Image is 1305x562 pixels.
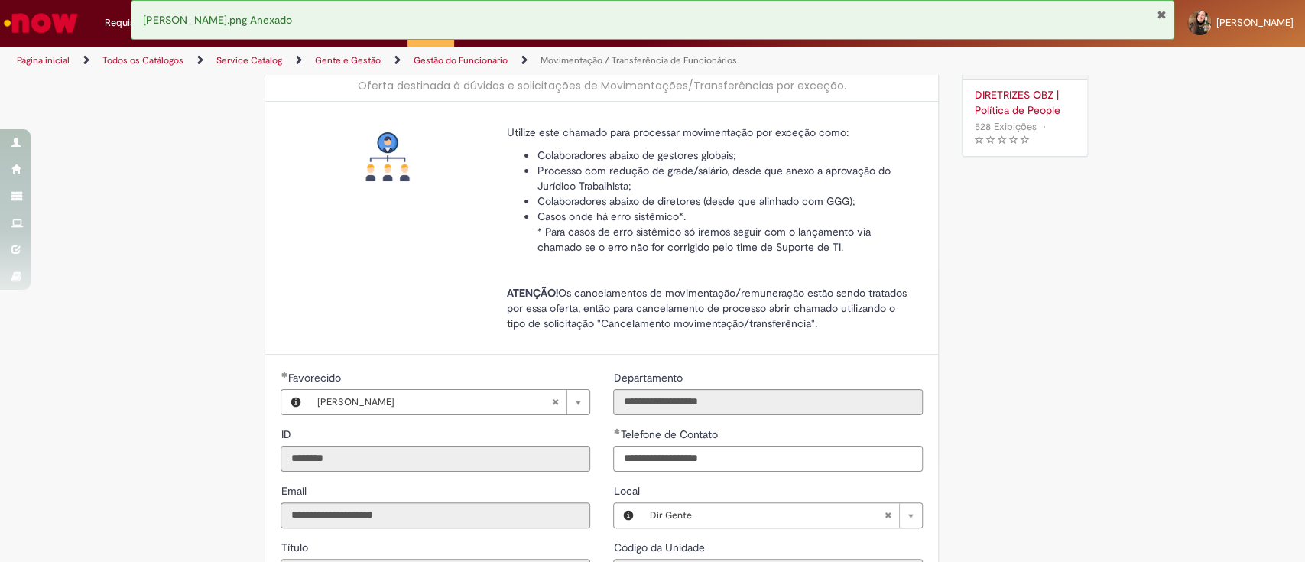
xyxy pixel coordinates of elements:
a: Movimentação / Transferência de Funcionários [541,54,737,67]
label: Somente leitura - Título [281,540,310,555]
span: [PERSON_NAME].png Anexado [143,13,292,27]
img: Movimentação / Transferência de Funcionários [363,132,412,181]
button: Fechar Notificação [1156,8,1166,21]
label: Somente leitura - ID [281,427,294,442]
a: Gestão do Funcionário [414,54,508,67]
label: Somente leitura - Departamento [613,370,685,385]
a: DIRETRIZES OBZ | Política de People [974,87,1076,118]
span: * Para casos de erro sistêmico só iremos seguir com o lançamento via chamado se o erro não for co... [537,225,870,254]
span: Obrigatório Preenchido [613,428,620,434]
span: Somente leitura - Título [281,541,310,554]
input: ID [281,446,590,472]
span: 528 Exibições [974,120,1036,133]
span: Telefone de Contato [620,427,720,441]
a: Todos os Catálogos [102,54,183,67]
span: Utilize este chamado para processar movimentação por exceção como: [506,125,848,139]
input: Email [281,502,590,528]
span: [PERSON_NAME] [1216,16,1294,29]
button: Favorecido, Visualizar este registro Carolina Xavier Magalhaes [281,390,309,414]
abbr: Limpar campo Favorecido [544,390,566,414]
span: Os cancelamentos de movimentação/remuneração estão sendo tratados por essa oferta, então para can... [506,286,906,330]
abbr: Limpar campo Local [876,503,899,528]
div: Oferta destinada à dúvidas e solicitações de Movimentações/Transferências por exceção. [281,78,923,93]
span: Casos onde há erro sistêmico*. [537,210,685,223]
input: Telefone de Contato [613,446,923,472]
span: Local [613,484,642,498]
span: [PERSON_NAME] [317,390,551,414]
a: Gente e Gestão [315,54,381,67]
button: Local, Visualizar este registro Dir Gente [614,503,641,528]
label: Somente leitura - Código da Unidade [613,540,707,555]
span: Necessários - Favorecido [287,371,343,385]
a: [PERSON_NAME]Limpar campo Favorecido [309,390,589,414]
label: Somente leitura - Email [281,483,309,499]
strong: ATENÇÃO! [506,286,557,300]
span: Processo com redução de grade/salário, desde que anexo a aprovação do Jurídico Trabalhista; [537,164,890,193]
span: • [1039,116,1048,137]
span: Colaboradores abaixo de gestores globais; [537,148,735,162]
a: Página inicial [17,54,70,67]
ul: Trilhas de página [11,47,859,75]
span: Obrigatório Preenchido [281,372,287,378]
span: Somente leitura - ID [281,427,294,441]
a: Service Catalog [216,54,282,67]
span: Somente leitura - Departamento [613,371,685,385]
span: Colaboradores abaixo de diretores (desde que alinhado com GGG); [537,194,855,208]
span: Somente leitura - Código da Unidade [613,541,707,554]
span: Requisições [105,15,158,31]
img: ServiceNow [2,8,80,38]
a: Dir GenteLimpar campo Local [641,503,922,528]
input: Departamento [613,389,923,415]
span: Somente leitura - Email [281,484,309,498]
span: Dir Gente [649,503,884,528]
